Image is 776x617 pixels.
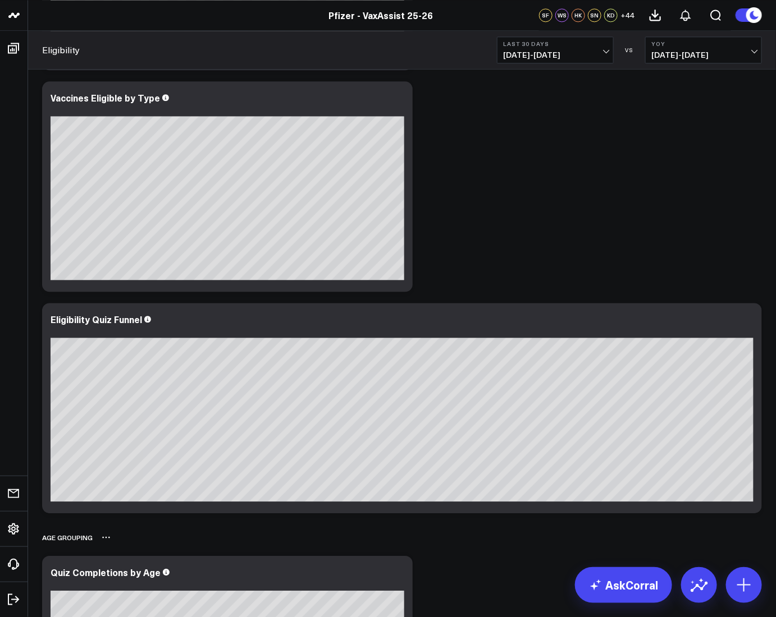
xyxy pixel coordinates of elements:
a: AskCorral [575,567,672,603]
button: +44 [620,8,635,22]
div: Vaccines Eligible by Type [51,91,160,104]
div: Quiz Completions by Age [51,566,161,578]
b: Last 30 Days [503,40,608,47]
div: SN [588,8,601,22]
span: [DATE] - [DATE] [651,50,756,59]
div: WS [555,8,569,22]
div: VS [619,47,640,53]
div: Eligibility Quiz Funnel [51,313,142,325]
div: Age Grouping [42,524,93,550]
b: YoY [651,40,756,47]
div: SF [539,8,553,22]
a: Eligibility [42,44,80,56]
span: [DATE] - [DATE] [503,50,608,59]
span: + 44 [620,11,635,19]
button: Last 30 Days[DATE]-[DATE] [497,36,614,63]
button: YoY[DATE]-[DATE] [645,36,762,63]
div: HK [572,8,585,22]
div: KD [604,8,618,22]
a: Pfizer - VaxAssist 25-26 [329,9,433,21]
